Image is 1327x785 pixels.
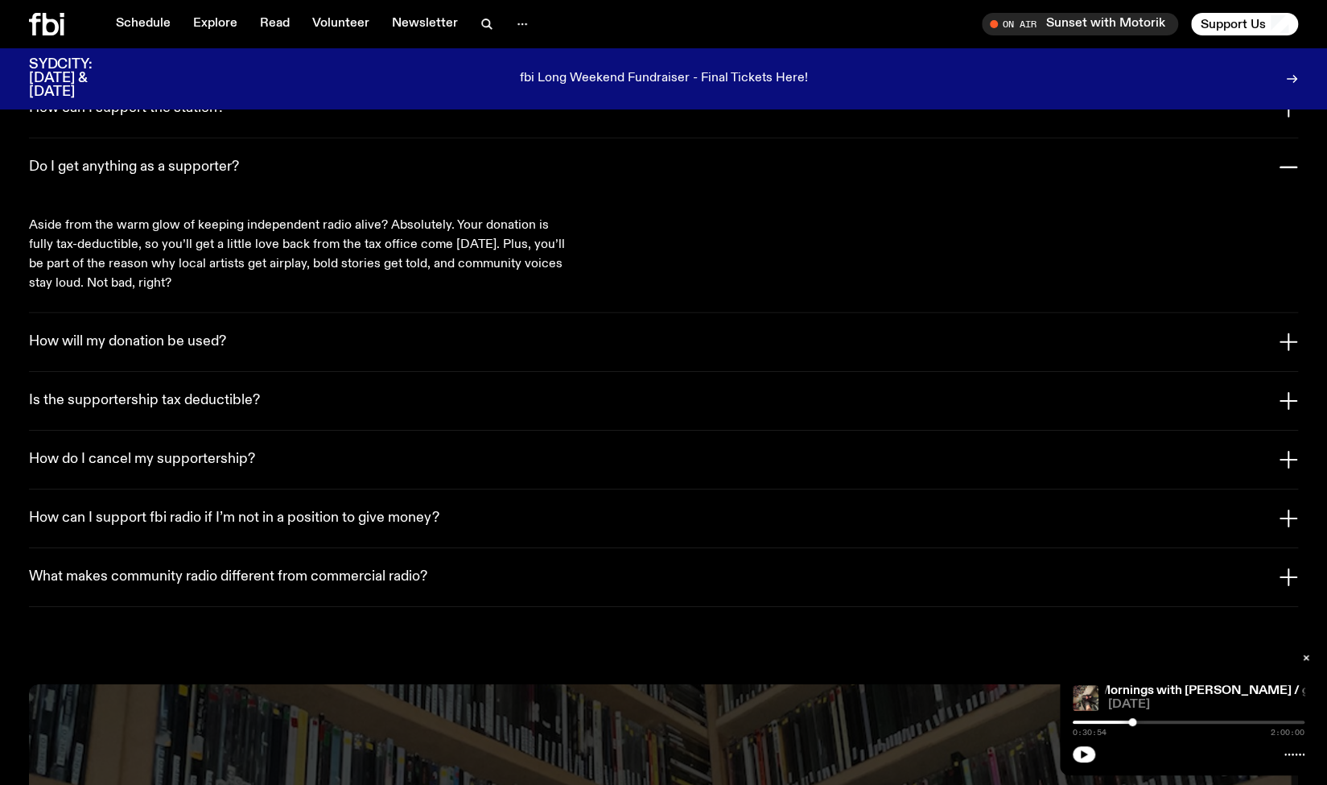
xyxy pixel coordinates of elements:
span: Support Us [1201,17,1266,31]
span: [DATE] [1108,699,1304,711]
a: Explore [183,13,247,35]
span: 2:00:00 [1271,729,1304,737]
button: What makes community radio different from commercial radio? [29,548,1298,606]
span: 0:30:54 [1073,729,1107,737]
h3: SYDCITY: [DATE] & [DATE] [29,58,132,99]
img: A 0.5x selfie taken from above of Jim in the studio holding up a peace sign. [1073,685,1098,711]
h3: How will my donation be used? [29,333,226,351]
h3: What makes community radio different from commercial radio? [29,568,427,586]
button: Is the supportership tax deductible? [29,372,1298,430]
a: Read [250,13,299,35]
a: Schedule [106,13,180,35]
h3: Do I get anything as a supporter? [29,159,239,176]
h3: How do I cancel my supportership? [29,451,255,469]
button: How can I support fbi radio if I’m not in a position to give money? [29,490,1298,547]
h3: Is the supportership tax deductible? [29,392,260,410]
button: How do I cancel my supportership? [29,431,1298,489]
h3: How can I support fbi radio if I’m not in a position to give money? [29,510,439,527]
a: Newsletter [382,13,468,35]
button: Support Us [1191,13,1298,35]
p: fbi Long Weekend Fundraiser - Final Tickets Here! [520,72,808,86]
button: Do I get anything as a supporter? [29,138,1298,196]
button: On AirSunset with Motorik [982,13,1178,35]
button: How will my donation be used? [29,313,1298,371]
p: Aside from the warm glow of keeping independent radio alive? Absolutely. Your donation is fully t... [29,216,570,293]
a: Volunteer [303,13,379,35]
